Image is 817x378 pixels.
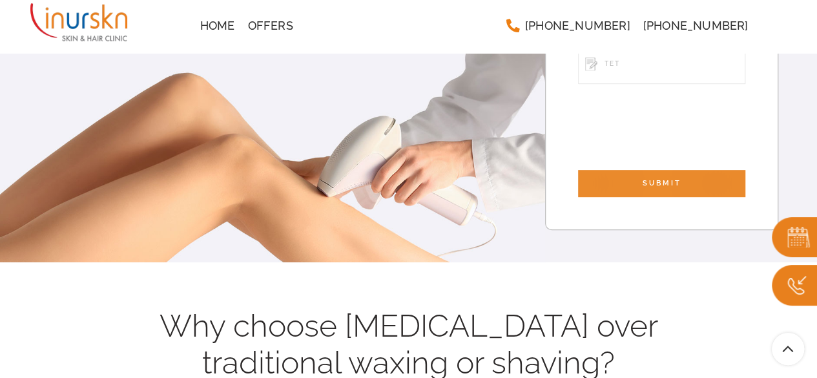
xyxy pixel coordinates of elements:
a: [PHONE_NUMBER] [637,13,755,39]
a: Scroll To Top [772,333,804,365]
input: SUBMIT [578,170,746,197]
img: book.png [772,217,817,258]
span: [PHONE_NUMBER] [643,20,749,32]
input: Type here... [578,44,746,84]
span: [PHONE_NUMBER] [525,20,630,32]
a: [PHONE_NUMBER] [499,13,637,39]
span: Offers [247,20,293,32]
iframe: reCAPTCHA [578,107,774,157]
a: Offers [241,13,299,39]
a: Home [194,13,242,39]
span: Home [200,20,235,32]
